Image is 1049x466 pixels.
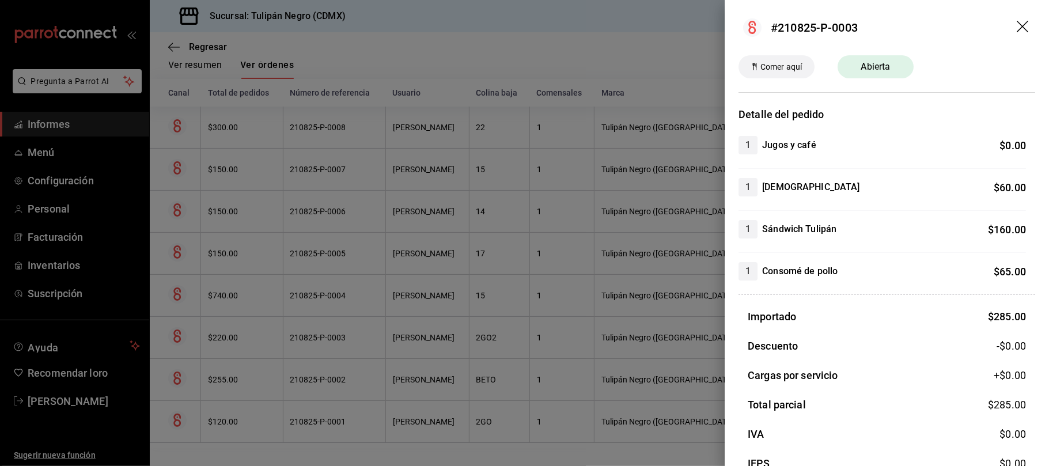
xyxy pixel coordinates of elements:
font: 60.00 [999,181,1026,194]
font: 1 [745,266,751,276]
font: Sándwich Tulipán [762,223,836,234]
font: 0.00 [1005,139,1026,151]
font: 0.00 [1005,428,1026,440]
font: 285.00 [994,399,1026,411]
font: $ [988,310,994,323]
font: Jugos y café [762,139,816,150]
font: Total parcial [748,399,806,411]
font: 65.00 [999,266,1026,278]
font: $ [988,399,994,411]
font: 1 [745,181,751,192]
font: [DEMOGRAPHIC_DATA] [762,181,859,192]
font: $ [994,181,999,194]
font: $ [988,223,994,236]
font: 0.00 [1005,369,1026,381]
font: 1 [745,223,751,234]
button: arrastrar [1017,21,1031,35]
font: $ [994,266,999,278]
font: $ [999,428,1005,440]
font: Importado [748,310,796,323]
font: -$0.00 [997,340,1026,352]
font: Comer aquí [760,62,802,71]
font: +$ [994,369,1005,381]
font: Abierta [861,61,891,72]
font: $ [999,139,1005,151]
font: 285.00 [994,310,1026,323]
font: Descuento [748,340,798,352]
font: Consomé de pollo [762,266,838,276]
font: Cargas por servicio [748,369,838,381]
font: #210825-P-0003 [771,21,858,35]
font: IVA [748,428,764,440]
font: 1 [745,139,751,150]
font: Detalle del pedido [739,108,824,120]
font: 160.00 [994,223,1026,236]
